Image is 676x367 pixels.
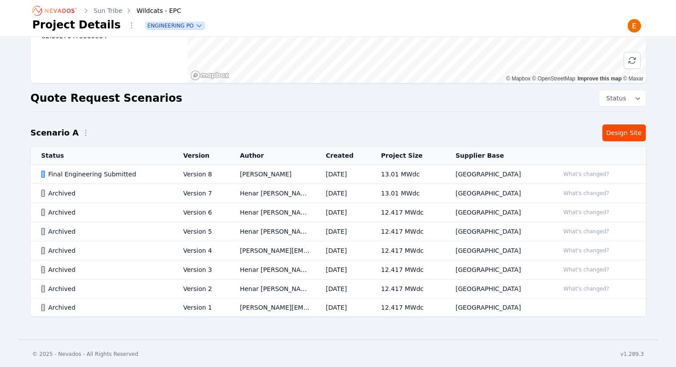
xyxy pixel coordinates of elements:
[229,260,315,279] td: Henar [PERSON_NAME]
[172,203,229,222] td: Version 6
[559,207,613,217] button: What's changed?
[370,147,445,165] th: Project Size
[41,208,168,217] div: Archived
[559,188,613,198] button: What's changed?
[370,203,445,222] td: 12.417 MWdc
[31,91,182,105] h2: Quote Request Scenarios
[559,246,613,255] button: What's changed?
[124,6,181,15] div: Wildcats - EPC
[146,22,204,29] button: Engineering PO
[94,6,123,15] a: Sun Tribe
[315,222,370,241] td: [DATE]
[315,279,370,299] td: [DATE]
[315,241,370,260] td: [DATE]
[445,203,549,222] td: [GEOGRAPHIC_DATA]
[172,299,229,317] td: Version 1
[559,227,613,236] button: What's changed?
[315,147,370,165] th: Created
[172,222,229,241] td: Version 5
[445,260,549,279] td: [GEOGRAPHIC_DATA]
[41,246,168,255] div: Archived
[229,241,315,260] td: [PERSON_NAME][EMAIL_ADDRESS][PERSON_NAME][DOMAIN_NAME]
[190,70,229,80] a: Mapbox homepage
[445,165,549,184] td: [GEOGRAPHIC_DATA]
[31,127,79,139] h2: Scenario A
[229,299,315,317] td: [PERSON_NAME][EMAIL_ADDRESS][PERSON_NAME][DOMAIN_NAME]
[41,265,168,274] div: Archived
[623,76,644,82] a: Maxar
[559,169,613,179] button: What's changed?
[315,203,370,222] td: [DATE]
[31,241,646,260] tr: ArchivedVersion 4[PERSON_NAME][EMAIL_ADDRESS][PERSON_NAME][DOMAIN_NAME][DATE]12.417 MWdc[GEOGRAPH...
[172,165,229,184] td: Version 8
[370,279,445,299] td: 12.417 MWdc
[577,76,621,82] a: Improve this map
[41,284,168,293] div: Archived
[506,76,531,82] a: Mapbox
[532,76,575,82] a: OpenStreetMap
[172,184,229,203] td: Version 7
[41,303,168,312] div: Archived
[599,90,646,106] button: Status
[620,351,644,358] div: v1.289.3
[32,4,181,18] nav: Breadcrumb
[31,165,646,184] tr: Final Engineering SubmittedVersion 8[PERSON_NAME][DATE]13.01 MWdc[GEOGRAPHIC_DATA]What's changed?
[31,203,646,222] tr: ArchivedVersion 6Henar [PERSON_NAME][DATE]12.417 MWdc[GEOGRAPHIC_DATA]What's changed?
[229,184,315,203] td: Henar [PERSON_NAME]
[31,299,646,317] tr: ArchivedVersion 1[PERSON_NAME][EMAIL_ADDRESS][PERSON_NAME][DOMAIN_NAME][DATE]12.417 MWdc[GEOGRAPH...
[172,241,229,260] td: Version 4
[229,203,315,222] td: Henar [PERSON_NAME]
[32,18,121,32] h1: Project Details
[31,222,646,241] tr: ArchivedVersion 5Henar [PERSON_NAME][DATE]12.417 MWdc[GEOGRAPHIC_DATA]What's changed?
[445,299,549,317] td: [GEOGRAPHIC_DATA]
[602,124,646,141] a: Design Site
[41,189,168,198] div: Archived
[370,184,445,203] td: 13.01 MWdc
[41,227,168,236] div: Archived
[229,222,315,241] td: Henar [PERSON_NAME]
[603,94,626,103] span: Status
[559,265,613,275] button: What's changed?
[31,279,646,299] tr: ArchivedVersion 2Henar [PERSON_NAME][DATE]12.417 MWdc[GEOGRAPHIC_DATA]What's changed?
[41,170,168,179] div: Final Engineering Submitted
[559,284,613,294] button: What's changed?
[445,279,549,299] td: [GEOGRAPHIC_DATA]
[370,165,445,184] td: 13.01 MWdc
[229,165,315,184] td: [PERSON_NAME]
[445,241,549,260] td: [GEOGRAPHIC_DATA]
[32,351,139,358] div: © 2025 - Nevados - All Rights Reserved
[172,279,229,299] td: Version 2
[445,222,549,241] td: [GEOGRAPHIC_DATA]
[370,241,445,260] td: 12.417 MWdc
[315,299,370,317] td: [DATE]
[370,260,445,279] td: 12.417 MWdc
[31,260,646,279] tr: ArchivedVersion 3Henar [PERSON_NAME][DATE]12.417 MWdc[GEOGRAPHIC_DATA]What's changed?
[315,184,370,203] td: [DATE]
[370,299,445,317] td: 12.417 MWdc
[31,147,173,165] th: Status
[31,184,646,203] tr: ArchivedVersion 7Henar [PERSON_NAME][DATE]13.01 MWdc[GEOGRAPHIC_DATA]What's changed?
[315,260,370,279] td: [DATE]
[172,147,229,165] th: Version
[445,147,549,165] th: Supplier Base
[229,279,315,299] td: Henar [PERSON_NAME]
[370,222,445,241] td: 12.417 MWdc
[315,165,370,184] td: [DATE]
[627,19,641,33] img: Emily Walker
[229,147,315,165] th: Author
[172,260,229,279] td: Version 3
[445,184,549,203] td: [GEOGRAPHIC_DATA]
